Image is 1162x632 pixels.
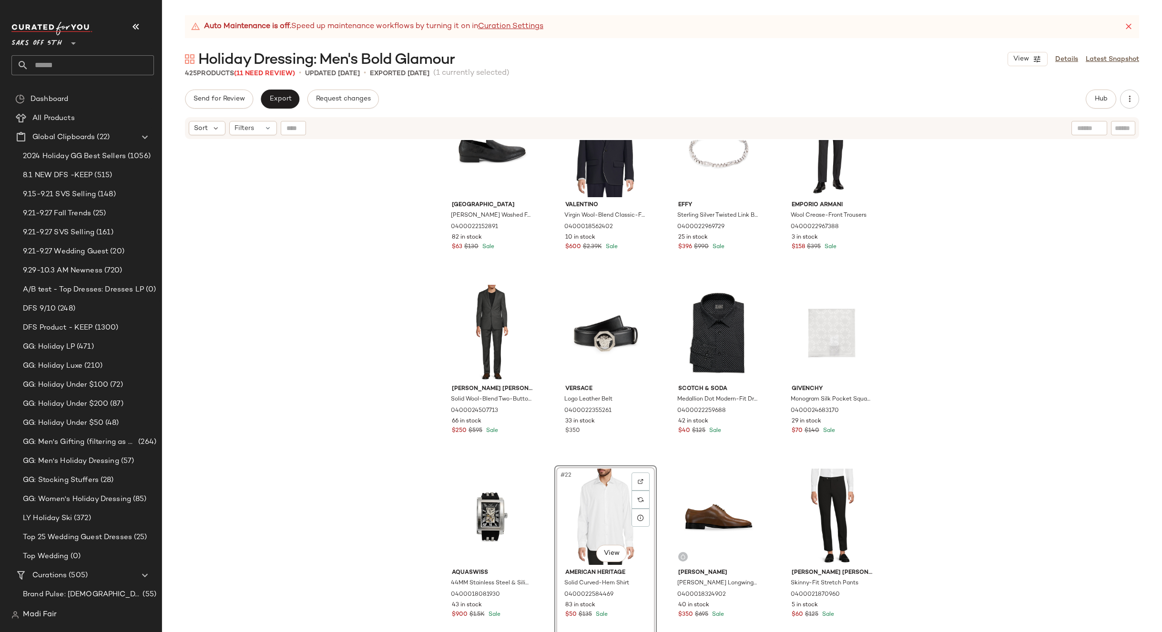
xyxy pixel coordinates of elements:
span: (505) [67,570,88,581]
img: 0400024507713_GREY [444,285,540,381]
span: 33 in stock [565,417,595,426]
span: (11 Need Review) [234,70,295,77]
span: [PERSON_NAME] [PERSON_NAME] [452,385,532,393]
span: 0400024683170 [791,407,839,415]
span: $900 [452,611,468,619]
span: (210) [82,361,102,371]
span: #22 [560,471,573,480]
span: [PERSON_NAME] [678,569,759,577]
span: $63 [452,243,462,251]
span: Dashboard [31,94,68,105]
div: Speed up maintenance workflows by turning it on in [191,21,543,32]
img: svg%3e [638,497,643,502]
span: Hub [1094,95,1108,103]
span: GG: Holiday Under $100 [23,380,108,391]
span: GG: Men's Holiday Dressing [23,456,119,467]
span: $600 [565,243,581,251]
strong: Auto Maintenance is off. [204,21,291,32]
span: GG: Men's Gifting (filtering as women's) [23,437,136,448]
span: Export [269,95,291,103]
span: $250 [452,427,467,435]
span: (55) [141,589,156,600]
button: Send for Review [185,90,253,109]
span: Holiday Dressing: Men's Bold Glamour [198,50,455,70]
span: Valentino [565,201,646,210]
span: (25) [132,532,147,543]
span: 0400022152891 [451,223,498,231]
span: 25 in stock [678,233,708,242]
span: $395 [807,243,821,251]
span: [PERSON_NAME] Longwing Dress Shoes [677,579,758,588]
span: Global Clipboards [32,132,95,143]
div: Products [185,69,295,79]
span: (48) [103,418,119,429]
span: 0400022967388 [791,223,839,231]
span: [PERSON_NAME] [PERSON_NAME] [792,569,872,577]
span: GG: Holiday Under $200 [23,399,108,410]
img: svg%3e [638,479,643,484]
span: (22) [95,132,110,143]
span: 9.21-9.27 Fall Trends [23,208,91,219]
span: Sterling Silver Twisted Link Bracelet [677,211,758,220]
span: Logo Leather Belt [564,395,612,404]
span: Madi Fair [23,609,57,621]
span: Curations [32,570,67,581]
img: 0400018081930 [444,469,540,565]
span: $158 [792,243,805,251]
span: $60 [792,611,803,619]
img: svg%3e [11,611,19,619]
span: Sale [707,428,721,434]
span: Versace [565,385,646,393]
span: 82 in stock [452,233,482,242]
span: 425 [185,70,197,77]
span: (471) [75,341,94,352]
span: 9.21-9.27 SVS Selling [23,227,94,238]
span: Effy [678,201,759,210]
button: Hub [1086,90,1116,109]
span: [PERSON_NAME] Washed Faux-Leather Loafers [451,211,531,220]
span: (264) [136,437,156,448]
span: Scotch & Soda [678,385,759,393]
span: Emporio Armani [792,201,872,210]
span: 44MM Stainless Steel & Silicone Strap Watch [451,579,531,588]
span: 29 in stock [792,417,821,426]
span: (515) [92,170,112,181]
span: (148) [96,189,116,200]
span: 0400021870960 [791,591,840,599]
span: (20) [108,246,124,257]
img: 0400021870960_BLACK [784,469,880,565]
img: cfy_white_logo.C9jOOHJF.svg [11,22,92,35]
span: $595 [469,427,482,435]
img: 0400024683170_WHITE [784,285,880,381]
span: Sale [711,244,724,250]
span: All Products [32,113,75,124]
span: Medallion Dot Modern-Fit Dress Shirt [677,395,758,404]
span: [GEOGRAPHIC_DATA] [452,201,532,210]
span: $125 [805,611,818,619]
span: Top 25 Wedding Guest Dresses [23,532,132,543]
span: $695 [695,611,708,619]
span: Brand Pulse: [DEMOGRAPHIC_DATA] [23,589,141,600]
span: 40 in stock [678,601,709,610]
span: LY Holiday Ski [23,513,72,524]
span: GG: Women's Holiday Dressing [23,494,131,505]
span: Solid Curved-Hem Shirt [564,579,629,588]
span: Aquaswiss [452,569,532,577]
span: Solid Wool-Blend Two-Button Slim-Fit Suit [451,395,531,404]
a: Curation Settings [478,21,543,32]
span: Sale [604,244,618,250]
span: (372) [72,513,91,524]
span: (0) [144,284,156,295]
button: Request changes [307,90,379,109]
span: (1056) [126,151,151,162]
button: View [596,545,627,562]
button: View [1008,52,1048,66]
span: (72) [108,380,123,391]
span: 9.21-9.27 Wedding Guest [23,246,108,257]
span: Sale [487,612,500,618]
span: 0400018081930 [451,591,500,599]
span: (0) [69,551,81,562]
span: $990 [694,243,709,251]
span: 0400022355261 [564,407,612,415]
span: (28) [99,475,114,486]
